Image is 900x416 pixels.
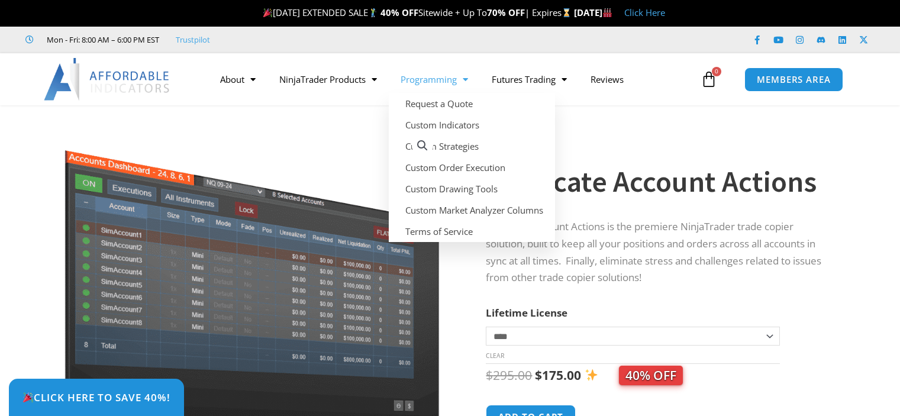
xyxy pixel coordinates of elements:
[389,93,555,114] a: Request a Quote
[176,33,210,47] a: Trustpilot
[486,367,493,383] span: $
[389,93,555,242] ul: Programming
[263,8,272,17] img: 🎉
[389,136,555,157] a: Custom Strategies
[389,66,480,93] a: Programming
[486,367,532,383] bdi: 295.00
[389,114,555,136] a: Custom Indicators
[389,199,555,221] a: Custom Market Analyzer Columns
[44,33,159,47] span: Mon - Fri: 8:00 AM – 6:00 PM EST
[712,67,721,76] span: 0
[562,8,571,17] img: ⌛
[574,7,612,18] strong: [DATE]
[369,8,378,17] img: 🏌️‍♂️
[624,7,665,18] a: Click Here
[23,392,33,402] img: 🎉
[619,366,683,385] span: 40% OFF
[535,367,581,383] bdi: 175.00
[487,7,525,18] strong: 70% OFF
[208,66,267,93] a: About
[389,221,555,242] a: Terms of Service
[757,75,831,84] span: MEMBERS AREA
[486,306,567,320] label: Lifetime License
[683,62,735,96] a: 0
[603,8,612,17] img: 🏭
[744,67,843,92] a: MEMBERS AREA
[486,161,831,202] h1: Duplicate Account Actions
[22,392,170,402] span: Click Here to save 40%!
[260,7,574,18] span: [DATE] EXTENDED SALE Sitewide + Up To | Expires
[208,66,698,93] nav: Menu
[412,135,433,156] a: View full-screen image gallery
[389,157,555,178] a: Custom Order Execution
[44,58,171,101] img: LogoAI | Affordable Indicators – NinjaTrader
[480,66,579,93] a: Futures Trading
[486,218,831,287] p: Duplicate Account Actions is the premiere NinjaTrader trade copier solution, built to keep all yo...
[585,369,598,381] img: ✨
[579,66,636,93] a: Reviews
[267,66,389,93] a: NinjaTrader Products
[389,178,555,199] a: Custom Drawing Tools
[535,367,542,383] span: $
[486,351,504,360] a: Clear options
[380,7,418,18] strong: 40% OFF
[9,379,184,416] a: 🎉Click Here to save 40%!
